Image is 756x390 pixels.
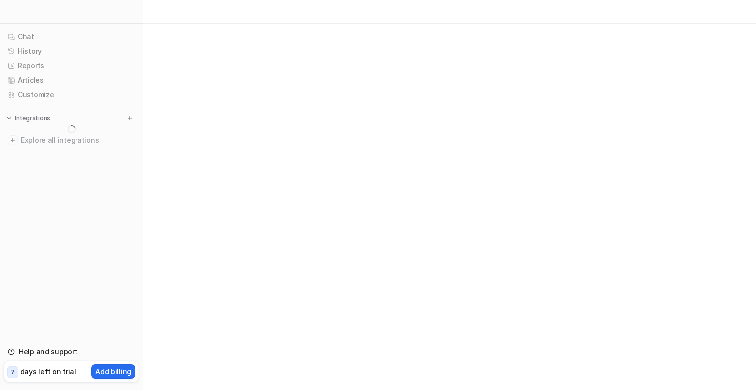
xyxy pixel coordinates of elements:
img: expand menu [6,115,13,122]
img: menu_add.svg [126,115,133,122]
a: Chat [4,30,139,44]
a: Explore all integrations [4,133,139,147]
p: Integrations [15,114,50,122]
img: explore all integrations [8,135,18,145]
span: Explore all integrations [21,132,135,148]
p: days left on trial [20,366,76,377]
p: 7 [11,368,15,377]
a: Articles [4,73,139,87]
a: Customize [4,88,139,101]
button: Integrations [4,113,53,123]
a: Help and support [4,345,139,359]
a: History [4,44,139,58]
p: Add billing [95,366,131,377]
a: Reports [4,59,139,73]
button: Add billing [91,364,135,379]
